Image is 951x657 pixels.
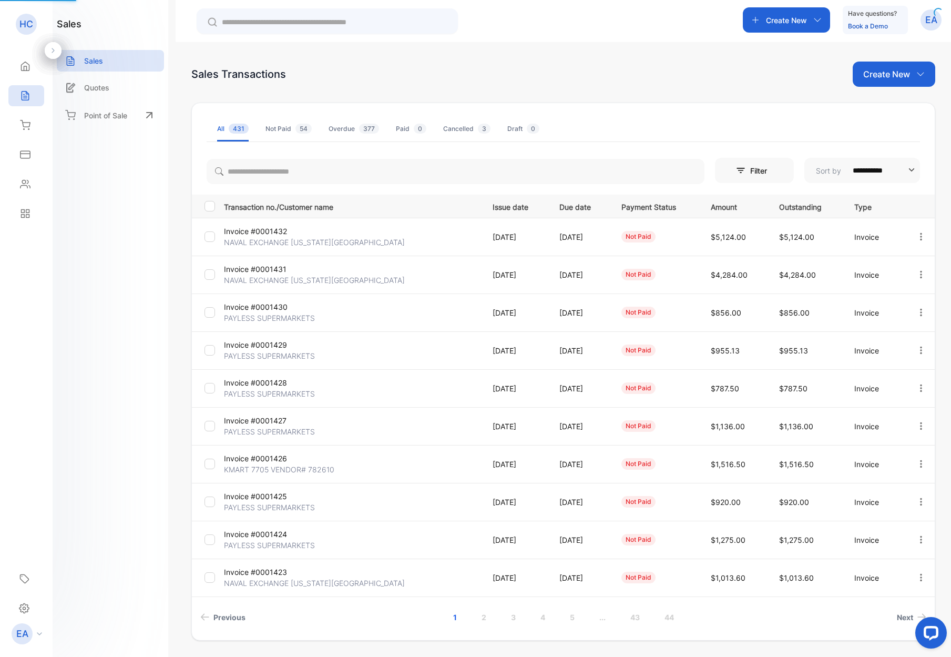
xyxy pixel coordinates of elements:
[907,613,951,657] iframe: LiveChat chat widget
[779,346,808,355] span: $955.13
[559,383,600,394] p: [DATE]
[621,458,656,470] div: not paid
[217,124,249,134] div: All
[711,460,745,469] span: $1,516.50
[224,199,479,213] p: Transaction no./Customer name
[587,608,618,627] a: Jump forward
[779,422,813,431] span: $1,136.00
[621,345,656,356] div: not paid
[853,62,935,87] button: Create New
[854,269,894,280] p: Invoice
[224,491,309,502] p: Invoice #0001425
[559,459,600,470] p: [DATE]
[493,459,538,470] p: [DATE]
[766,15,807,26] p: Create New
[621,231,656,242] div: not paid
[779,498,809,507] span: $920.00
[507,124,539,134] div: Draft
[711,422,745,431] span: $1,136.00
[559,497,600,508] p: [DATE]
[925,13,937,27] p: EA
[84,55,103,66] p: Sales
[295,124,312,134] span: 54
[224,275,405,286] p: NAVAL EXCHANGE [US_STATE][GEOGRAPHIC_DATA]
[396,124,426,134] div: Paid
[224,415,309,426] p: Invoice #0001427
[621,307,656,318] div: not paid
[854,199,894,213] p: Type
[863,68,910,80] p: Create New
[557,608,587,627] a: Page 5
[559,307,600,318] p: [DATE]
[854,307,894,318] p: Invoice
[528,608,558,627] a: Page 4
[854,534,894,545] p: Invoice
[224,464,334,475] p: KMART 7705 VENDOR# 782610
[224,226,309,237] p: Invoice #0001432
[897,612,913,623] span: Next
[711,535,745,544] span: $1,275.00
[213,612,246,623] span: Previous
[621,496,656,508] div: not paid
[779,573,814,582] span: $1,013.60
[854,231,894,242] p: Invoice
[191,66,286,82] div: Sales Transactions
[711,308,741,317] span: $856.00
[57,104,164,127] a: Point of Sale
[469,608,499,627] a: Page 2
[848,22,888,30] a: Book a Demo
[621,572,656,583] div: not paid
[224,339,309,350] p: Invoice #0001429
[84,110,127,121] p: Point of Sale
[224,312,315,324] p: PAYLESS SUPERMARKETS
[779,199,833,213] p: Outstanding
[711,199,758,213] p: Amount
[57,50,164,72] a: Sales
[559,534,600,545] p: [DATE]
[779,535,814,544] span: $1,275.00
[196,608,250,627] a: Previous page
[527,124,539,134] span: 0
[621,534,656,545] div: not paid
[921,7,942,33] button: EA
[854,421,894,432] p: Invoice
[224,388,315,399] p: PAYLESS SUPERMARKETS
[493,383,538,394] p: [DATE]
[854,383,894,394] p: Invoice
[854,459,894,470] p: Invoice
[224,578,405,589] p: NAVAL EXCHANGE [US_STATE][GEOGRAPHIC_DATA]
[848,8,897,19] p: Have questions?
[711,233,746,241] span: $5,124.00
[57,77,164,98] a: Quotes
[192,608,935,627] ul: Pagination
[621,199,689,213] p: Payment Status
[493,497,538,508] p: [DATE]
[478,124,490,134] span: 3
[224,453,309,464] p: Invoice #0001426
[711,270,748,279] span: $4,284.00
[621,269,656,280] div: not paid
[493,345,538,356] p: [DATE]
[493,231,538,242] p: [DATE]
[493,421,538,432] p: [DATE]
[224,264,309,275] p: Invoice #0001431
[711,573,745,582] span: $1,013.60
[224,567,309,578] p: Invoice #0001423
[779,233,814,241] span: $5,124.00
[16,627,28,641] p: EA
[559,199,600,213] p: Due date
[224,529,309,540] p: Invoice #0001424
[559,572,600,583] p: [DATE]
[493,534,538,545] p: [DATE]
[493,572,538,583] p: [DATE]
[224,301,309,312] p: Invoice #0001430
[559,421,600,432] p: [DATE]
[559,231,600,242] p: [DATE]
[779,384,807,393] span: $787.50
[854,497,894,508] p: Invoice
[493,307,538,318] p: [DATE]
[711,384,739,393] span: $787.50
[621,420,656,432] div: not paid
[57,17,81,31] h1: sales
